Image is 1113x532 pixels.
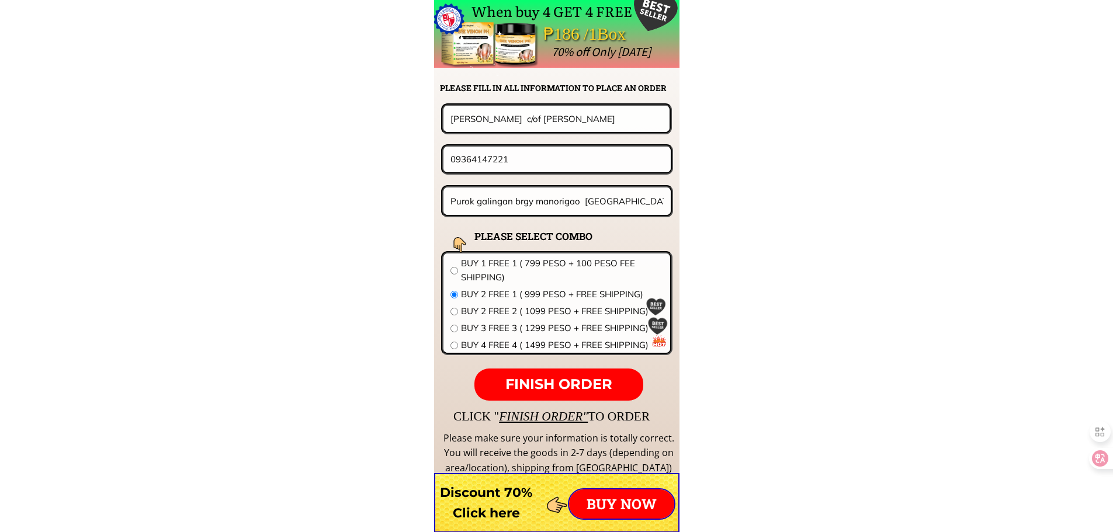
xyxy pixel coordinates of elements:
[552,42,912,62] div: 70% off Only [DATE]
[434,482,539,523] h3: Discount 70% Click here
[448,187,667,215] input: Address
[461,287,663,301] span: BUY 2 FREE 1 ( 999 PESO + FREE SHIPPING)
[543,20,659,48] div: ₱186 /1Box
[461,321,663,335] span: BUY 3 FREE 3 ( 1299 PESO + FREE SHIPPING)
[461,256,663,284] span: BUY 1 FREE 1 ( 799 PESO + 100 PESO FEE SHIPPING)
[440,82,678,95] h2: PLEASE FILL IN ALL INFORMATION TO PLACE AN ORDER
[461,338,663,352] span: BUY 4 FREE 4 ( 1499 PESO + FREE SHIPPING)
[499,409,588,423] span: FINISH ORDER"
[461,304,663,318] span: BUY 2 FREE 2 ( 1099 PESO + FREE SHIPPING)
[569,489,674,519] p: BUY NOW
[448,147,667,172] input: Phone number
[505,375,612,392] span: FINISH ORDER
[442,431,675,476] div: Please make sure your information is totally correct. You will receive the goods in 2-7 days (dep...
[474,228,622,244] h2: PLEASE SELECT COMBO
[448,106,665,131] input: Your name
[453,406,991,426] div: CLICK " TO ORDER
